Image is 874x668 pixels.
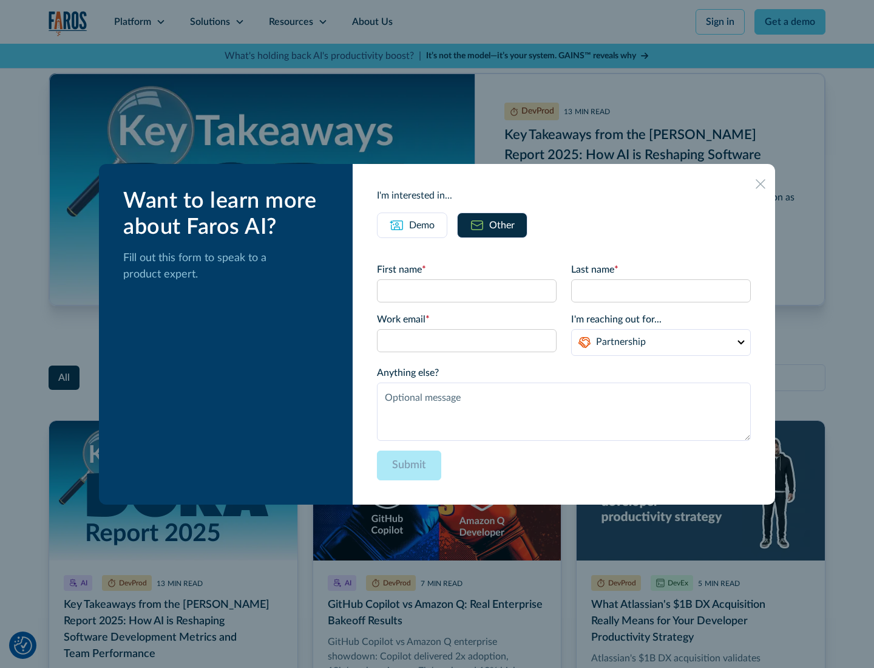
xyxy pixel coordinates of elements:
[377,262,751,480] form: Email Form
[123,250,333,283] p: Fill out this form to speak to a product expert.
[377,451,441,480] input: Submit
[377,366,751,380] label: Anything else?
[571,312,751,327] label: I'm reaching out for...
[123,188,333,240] div: Want to learn more about Faros AI?
[377,262,557,277] label: First name
[409,218,435,233] div: Demo
[571,262,751,277] label: Last name
[377,312,557,327] label: Work email
[377,188,751,203] div: I'm interested in...
[489,218,515,233] div: Other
